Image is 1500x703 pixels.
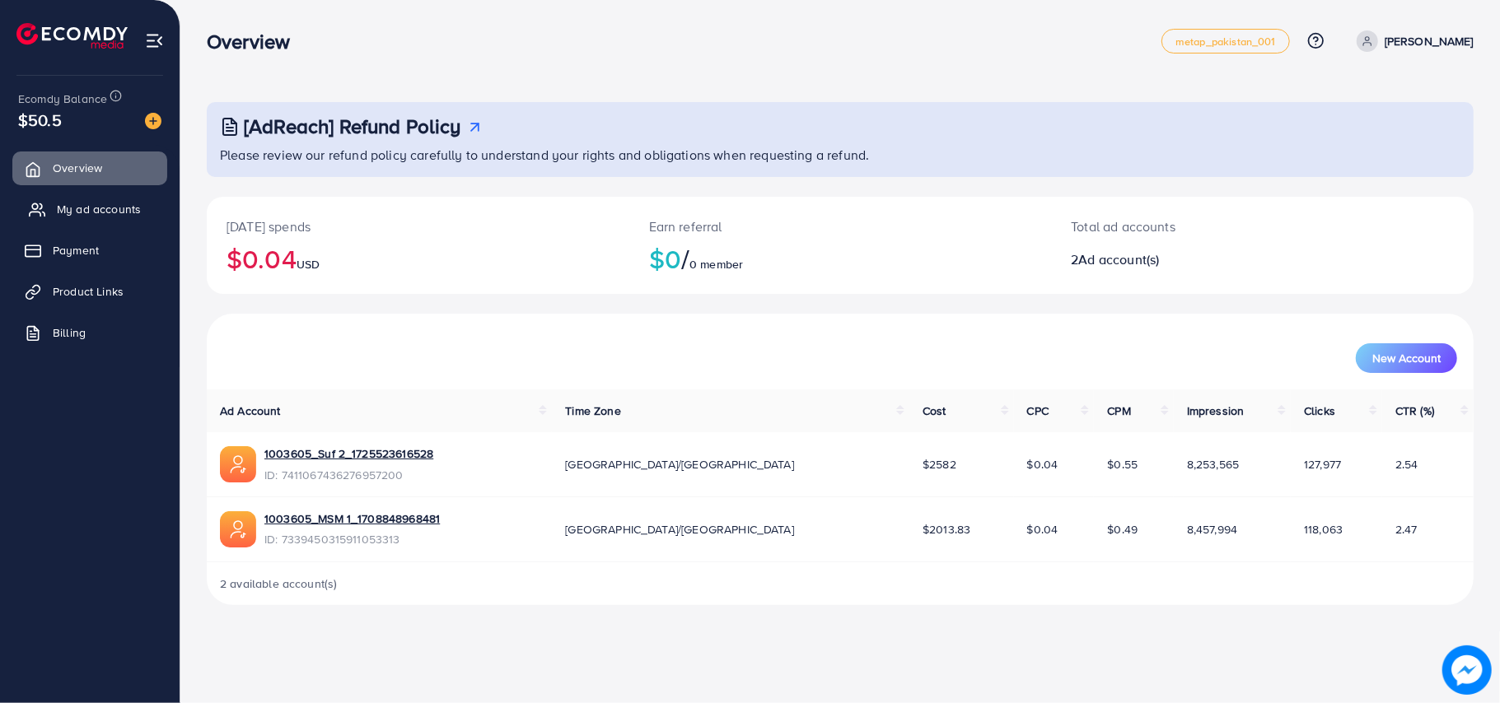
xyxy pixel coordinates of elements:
[12,234,167,267] a: Payment
[207,30,303,54] h3: Overview
[220,403,281,419] span: Ad Account
[220,145,1464,165] p: Please review our refund policy carefully to understand your rights and obligations when requesti...
[1161,29,1290,54] a: metap_pakistan_001
[57,201,141,217] span: My ad accounts
[227,216,610,236] p: [DATE] spends
[1187,403,1245,419] span: Impression
[923,521,970,538] span: $2013.83
[1350,30,1474,52] a: [PERSON_NAME]
[12,275,167,308] a: Product Links
[53,324,86,341] span: Billing
[220,511,256,547] img: ic-ads-acc.e4c84228.svg
[1027,403,1049,419] span: CPC
[12,316,167,349] a: Billing
[12,151,167,184] a: Overview
[220,446,256,482] img: ic-ads-acc.e4c84228.svg
[1442,645,1492,695] img: image
[1395,456,1418,473] span: 2.54
[923,403,946,419] span: Cost
[227,243,610,274] h2: $0.04
[18,91,107,107] span: Ecomdy Balance
[53,283,124,300] span: Product Links
[264,510,440,527] a: 1003605_MSM 1_1708848968481
[16,23,128,49] img: logo
[649,216,1032,236] p: Earn referral
[1395,521,1418,538] span: 2.47
[649,243,1032,274] h2: $0
[145,113,161,129] img: image
[1027,456,1058,473] span: $0.04
[1372,352,1441,364] span: New Account
[1304,456,1341,473] span: 127,977
[1187,456,1239,473] span: 8,253,565
[1356,343,1457,373] button: New Account
[264,531,440,547] span: ID: 7339450315911053313
[1395,403,1434,419] span: CTR (%)
[1107,521,1138,538] span: $0.49
[1027,521,1058,538] span: $0.04
[53,242,99,258] span: Payment
[923,456,956,473] span: $2582
[220,575,338,592] span: 2 available account(s)
[1385,31,1474,51] p: [PERSON_NAME]
[1071,216,1348,236] p: Total ad accounts
[1107,403,1130,419] span: CPM
[1175,36,1276,47] span: metap_pakistan_001
[297,256,320,272] span: USD
[1071,252,1348,268] h2: 2
[565,403,620,419] span: Time Zone
[1304,521,1343,538] span: 118,063
[1078,250,1159,268] span: Ad account(s)
[18,108,62,132] span: $50.5
[264,445,433,462] a: 1003605_Suf 2_1725523616528
[681,240,689,277] span: /
[1304,403,1335,419] span: Clicks
[145,31,164,50] img: menu
[1187,521,1237,538] span: 8,457,994
[1107,456,1138,473] span: $0.55
[244,114,461,138] h3: [AdReach] Refund Policy
[565,456,794,473] span: [GEOGRAPHIC_DATA]/[GEOGRAPHIC_DATA]
[264,467,433,483] span: ID: 7411067436276957200
[689,256,743,272] span: 0 member
[565,521,794,538] span: [GEOGRAPHIC_DATA]/[GEOGRAPHIC_DATA]
[12,193,167,226] a: My ad accounts
[53,160,102,176] span: Overview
